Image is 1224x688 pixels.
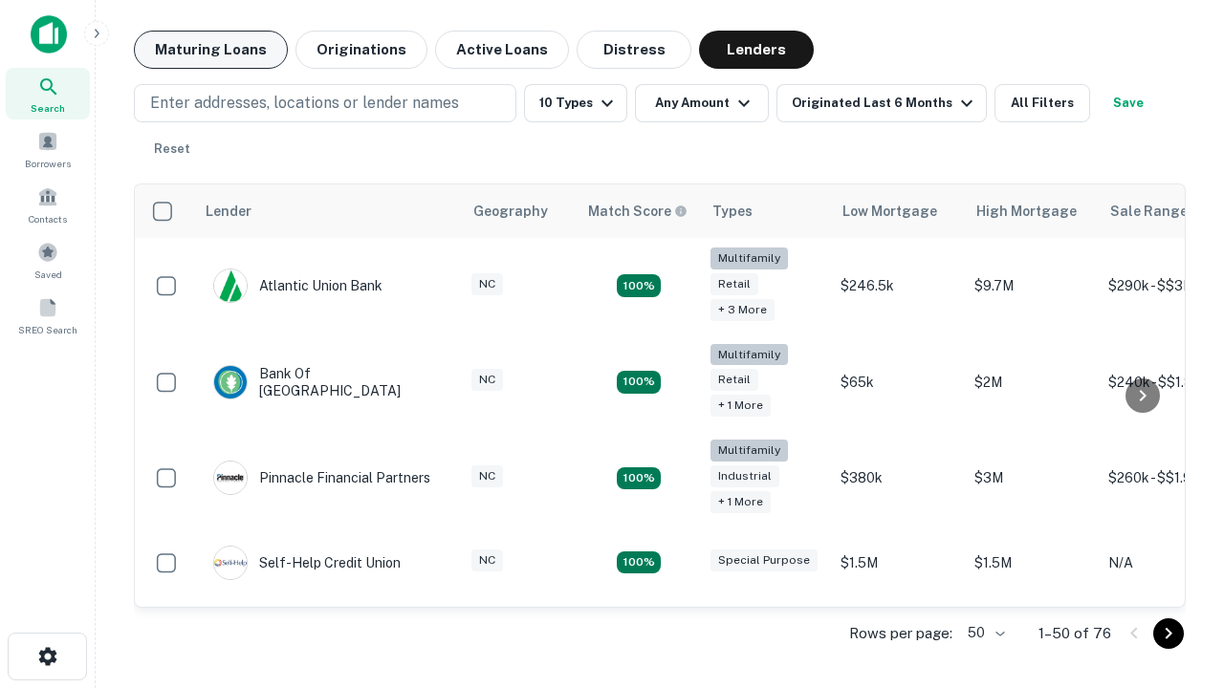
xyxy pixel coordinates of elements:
button: Maturing Loans [134,31,288,69]
h6: Match Score [588,201,684,222]
img: picture [214,366,247,398]
th: Lender [194,184,462,238]
div: NC [471,465,503,487]
div: Retail [710,273,758,295]
td: $1.5M [831,527,965,599]
button: Lenders [699,31,814,69]
div: Atlantic Union Bank [213,269,382,303]
td: $3M [965,430,1099,527]
div: Originated Last 6 Months [792,92,978,115]
button: Reset [142,130,203,168]
button: Active Loans [435,31,569,69]
img: picture [214,462,247,494]
div: Matching Properties: 10, hasApolloMatch: undefined [617,274,661,297]
div: Bank Of [GEOGRAPHIC_DATA] [213,365,443,399]
div: Matching Properties: 17, hasApolloMatch: undefined [617,371,661,394]
div: Self-help Credit Union [213,546,401,580]
button: Originated Last 6 Months [776,84,987,122]
div: Retail [710,369,758,391]
button: All Filters [994,84,1090,122]
div: Capitalize uses an advanced AI algorithm to match your search with the best lender. The match sco... [588,201,688,222]
span: Contacts [29,211,67,226]
td: $2M [965,334,1099,431]
td: $65k [831,334,965,431]
div: + 1 more [710,395,771,417]
div: Pinnacle Financial Partners [213,461,430,495]
div: 50 [960,619,1008,647]
div: Multifamily [710,440,788,462]
a: Search [6,68,90,119]
div: Low Mortgage [842,200,937,223]
div: Industrial [710,465,779,487]
button: Distress [577,31,691,69]
span: Borrowers [25,156,71,171]
td: $246.5k [831,238,965,334]
p: Rows per page: [849,622,952,645]
th: High Mortgage [965,184,1099,238]
div: Multifamily [710,344,788,366]
button: Originations [295,31,427,69]
div: + 1 more [710,491,771,513]
p: Enter addresses, locations or lender names [150,92,459,115]
button: Go to next page [1153,618,1184,649]
div: Types [712,200,753,223]
p: 1–50 of 76 [1038,622,1111,645]
span: Search [31,100,65,116]
div: Lender [206,200,251,223]
div: NC [471,549,503,571]
td: $9.7M [965,238,1099,334]
button: Enter addresses, locations or lender names [134,84,516,122]
div: Sale Range [1110,200,1188,223]
th: Geography [462,184,577,238]
div: Special Purpose [710,549,818,571]
a: Borrowers [6,123,90,175]
a: Contacts [6,179,90,230]
div: + 3 more [710,299,775,321]
a: SREO Search [6,290,90,341]
img: capitalize-icon.png [31,15,67,54]
th: Low Mortgage [831,184,965,238]
div: Multifamily [710,247,788,269]
th: Capitalize uses an advanced AI algorithm to match your search with the best lender. The match sco... [577,184,701,238]
button: Any Amount [635,84,769,122]
iframe: Chat Widget [1128,474,1224,566]
img: picture [214,547,247,579]
td: $1.5M [965,527,1099,599]
span: SREO Search [18,322,77,337]
div: Geography [473,200,548,223]
div: NC [471,273,503,295]
a: Saved [6,234,90,286]
div: High Mortgage [976,200,1077,223]
td: $380k [831,430,965,527]
button: 10 Types [524,84,627,122]
div: Matching Properties: 13, hasApolloMatch: undefined [617,467,661,490]
span: Saved [34,267,62,282]
button: Save your search to get updates of matches that match your search criteria. [1098,84,1159,122]
img: picture [214,269,247,302]
div: NC [471,369,503,391]
div: Matching Properties: 11, hasApolloMatch: undefined [617,551,661,574]
th: Types [701,184,831,238]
